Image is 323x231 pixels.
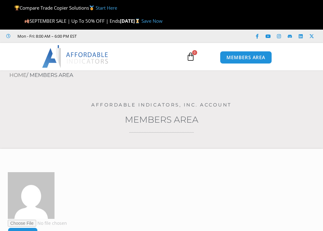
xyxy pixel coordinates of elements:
[96,5,117,11] a: Start Here
[16,32,77,40] span: Mon - Fri: 8:00 AM – 6:00 PM EST
[25,19,29,23] img: 🍂
[14,5,117,11] span: Compare Trade Copier Solutions
[15,6,19,10] img: 🏆
[226,55,265,60] span: MEMBERS AREA
[9,72,26,78] a: Home
[91,102,232,108] a: Affordable Indicators, Inc. Account
[192,50,197,55] span: 0
[220,51,272,64] a: MEMBERS AREA
[89,6,94,10] img: 🥇
[24,18,120,24] span: SEPTEMBER SALE | Up To 50% OFF | Ends
[135,19,140,23] img: ⌛
[141,18,163,24] a: Save Now
[42,45,109,68] img: LogoAI | Affordable Indicators – NinjaTrader
[9,70,323,80] nav: Breadcrumb
[8,172,55,219] img: bf7a95f570c6eaa47ff5e8d6d36137a7fee21cb159bdc9d534593dacc5769927
[125,114,198,125] a: Members Area
[80,33,173,39] iframe: Customer reviews powered by Trustpilot
[177,48,204,66] a: 0
[120,18,141,24] strong: [DATE]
